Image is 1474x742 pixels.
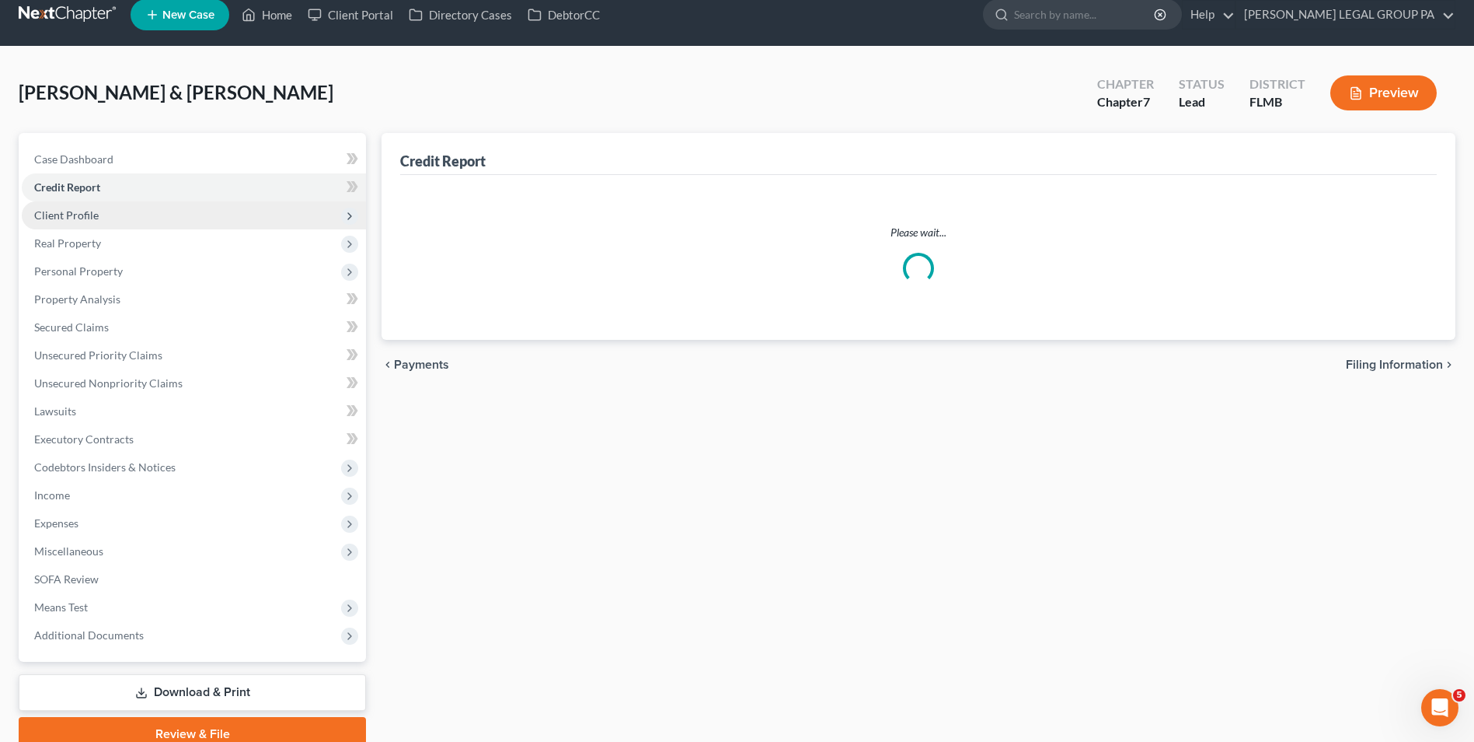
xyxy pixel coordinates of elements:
span: Income [34,488,70,502]
div: FLMB [1249,93,1305,111]
i: chevron_left [382,359,394,371]
button: Preview [1330,75,1437,110]
span: Client Profile [34,208,99,222]
a: Client Portal [300,1,401,29]
a: Case Dashboard [22,145,366,173]
span: Unsecured Priority Claims [34,348,162,362]
button: Filing Information chevron_right [1346,359,1455,371]
span: 7 [1143,94,1150,109]
a: Unsecured Priority Claims [22,341,366,369]
div: Lead [1179,93,1225,111]
span: [PERSON_NAME] & [PERSON_NAME] [19,81,333,103]
span: Secured Claims [34,320,109,334]
div: Credit Report [400,152,486,170]
span: Codebtors Insiders & Notices [34,460,176,474]
a: SOFA Review [22,565,366,593]
a: Property Analysis [22,285,366,313]
a: DebtorCC [520,1,608,29]
a: Download & Print [19,674,366,711]
span: 5 [1453,689,1465,702]
div: Chapter [1097,93,1154,111]
a: Help [1183,1,1235,29]
span: Personal Property [34,264,123,278]
span: Lawsuits [34,404,76,418]
p: Please wait... [413,225,1424,240]
span: Credit Report [34,180,100,194]
a: Secured Claims [22,313,366,341]
a: Lawsuits [22,397,366,425]
a: [PERSON_NAME] LEGAL GROUP PA [1236,1,1455,29]
span: Real Property [34,236,101,250]
a: Directory Cases [401,1,520,29]
a: Home [234,1,300,29]
i: chevron_right [1443,359,1455,371]
span: Expenses [34,516,78,530]
span: Property Analysis [34,292,120,306]
span: SOFA Review [34,572,99,586]
span: Case Dashboard [34,152,113,166]
a: Executory Contracts [22,425,366,453]
span: Filing Information [1346,359,1443,371]
span: Unsecured Nonpriority Claims [34,376,183,390]
span: Payments [394,359,449,371]
span: Miscellaneous [34,544,103,558]
span: Executory Contracts [34,432,134,446]
div: Chapter [1097,75,1154,93]
span: New Case [162,9,214,21]
a: Unsecured Nonpriority Claims [22,369,366,397]
a: Credit Report [22,173,366,201]
div: Status [1179,75,1225,93]
iframe: Intercom live chat [1421,689,1458,726]
button: chevron_left Payments [382,359,449,371]
div: District [1249,75,1305,93]
span: Additional Documents [34,628,144,642]
span: Means Test [34,600,88,614]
